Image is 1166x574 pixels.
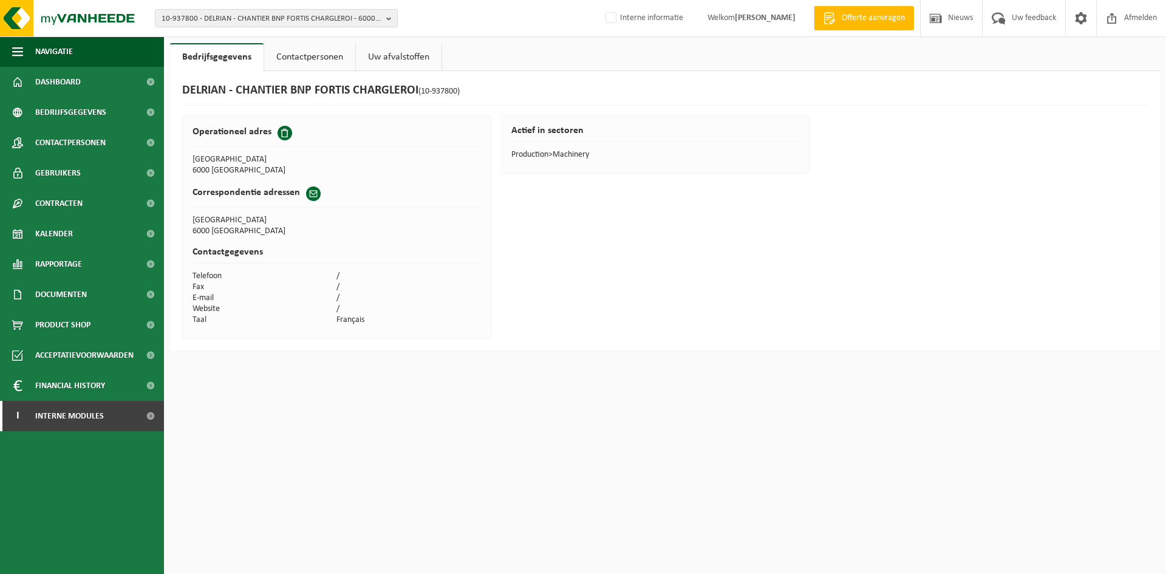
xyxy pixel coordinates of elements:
button: 10-937800 - DELRIAN - CHANTIER BNP FORTIS CHARGLEROI - 6000 [GEOGRAPHIC_DATA], [GEOGRAPHIC_DATA] [155,9,398,27]
h1: DELRIAN - CHANTIER BNP FORTIS CHARGLEROI [182,83,460,99]
td: 6000 [GEOGRAPHIC_DATA] [193,165,337,176]
span: Contactpersonen [35,128,106,158]
td: Production>Machinery [511,149,800,160]
span: 10-937800 - DELRIAN - CHANTIER BNP FORTIS CHARGLEROI - 6000 [GEOGRAPHIC_DATA], [GEOGRAPHIC_DATA] [162,10,381,28]
a: Uw afvalstoffen [356,43,442,71]
td: Website [193,304,337,315]
span: Offerte aanvragen [839,12,908,24]
td: 6000 [GEOGRAPHIC_DATA] [193,226,481,237]
h2: Contactgegevens [193,247,481,264]
td: Français [336,315,481,326]
span: Bedrijfsgegevens [35,97,106,128]
td: Fax [193,282,337,293]
h2: Actief in sectoren [511,126,800,142]
span: Documenten [35,279,87,310]
td: [GEOGRAPHIC_DATA] [193,215,481,226]
td: [GEOGRAPHIC_DATA] [193,154,337,165]
span: I [12,401,23,431]
span: Product Shop [35,310,90,340]
td: / [336,293,481,304]
span: Gebruikers [35,158,81,188]
span: (10-937800) [418,87,460,96]
td: E-mail [193,293,337,304]
label: Interne informatie [603,9,683,27]
span: Acceptatievoorwaarden [35,340,134,371]
h2: Operationeel adres [193,126,271,138]
span: Kalender [35,219,73,249]
td: / [336,271,481,282]
td: Taal [193,315,337,326]
span: Navigatie [35,36,73,67]
span: Financial History [35,371,105,401]
td: Telefoon [193,271,337,282]
span: Rapportage [35,249,82,279]
a: Offerte aanvragen [814,6,914,30]
span: Dashboard [35,67,81,97]
span: Contracten [35,188,83,219]
h2: Correspondentie adressen [193,186,300,199]
strong: [PERSON_NAME] [735,13,796,22]
td: / [336,304,481,315]
a: Contactpersonen [264,43,355,71]
a: Bedrijfsgegevens [170,43,264,71]
td: / [336,282,481,293]
span: Interne modules [35,401,104,431]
